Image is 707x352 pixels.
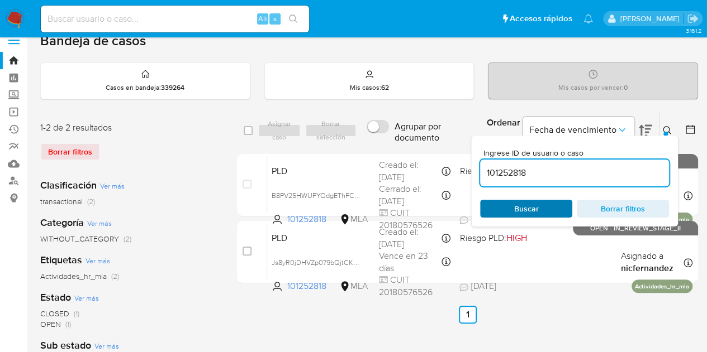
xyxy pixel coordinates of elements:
span: Alt [258,13,267,24]
span: s [273,13,277,24]
p: nicolas.fernandezallen@mercadolibre.com [620,13,683,24]
a: Notificaciones [583,14,593,23]
a: Salir [687,13,699,25]
button: search-icon [282,11,305,27]
input: Buscar usuario o caso... [41,12,309,26]
span: Accesos rápidos [510,13,572,25]
span: 3.161.2 [685,26,701,35]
